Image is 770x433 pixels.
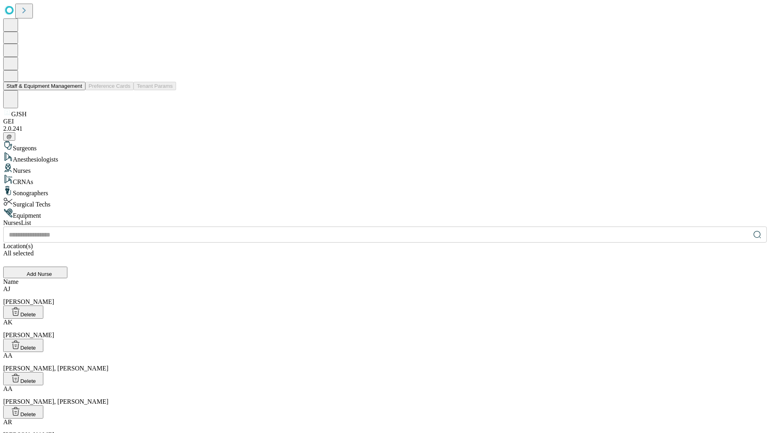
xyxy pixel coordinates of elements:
span: Add Nurse [27,271,52,277]
div: Anesthesiologists [3,152,767,163]
span: Delete [20,378,36,384]
span: GJSH [11,111,26,117]
button: Delete [3,339,43,352]
span: AK [3,319,12,326]
div: Name [3,278,767,285]
button: Staff & Equipment Management [3,82,85,90]
span: Delete [20,312,36,318]
button: Delete [3,405,43,419]
div: [PERSON_NAME] [3,285,767,306]
div: [PERSON_NAME] [3,319,767,339]
span: AA [3,352,12,359]
div: All selected [3,250,767,257]
div: GEI [3,118,767,125]
div: Nurses List [3,219,767,227]
button: Add Nurse [3,267,67,278]
span: AA [3,385,12,392]
div: Surgical Techs [3,197,767,208]
span: Delete [20,345,36,351]
span: AR [3,419,12,425]
button: Delete [3,372,43,385]
span: AJ [3,285,10,292]
div: Equipment [3,208,767,219]
div: CRNAs [3,174,767,186]
div: [PERSON_NAME], [PERSON_NAME] [3,352,767,372]
div: [PERSON_NAME], [PERSON_NAME] [3,385,767,405]
button: Tenant Params [134,82,176,90]
button: Preference Cards [85,82,134,90]
button: @ [3,132,15,141]
span: Location(s) [3,243,33,249]
span: Delete [20,411,36,417]
div: Sonographers [3,186,767,197]
div: Surgeons [3,141,767,152]
div: 2.0.241 [3,125,767,132]
div: Nurses [3,163,767,174]
button: Delete [3,306,43,319]
span: @ [6,134,12,140]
